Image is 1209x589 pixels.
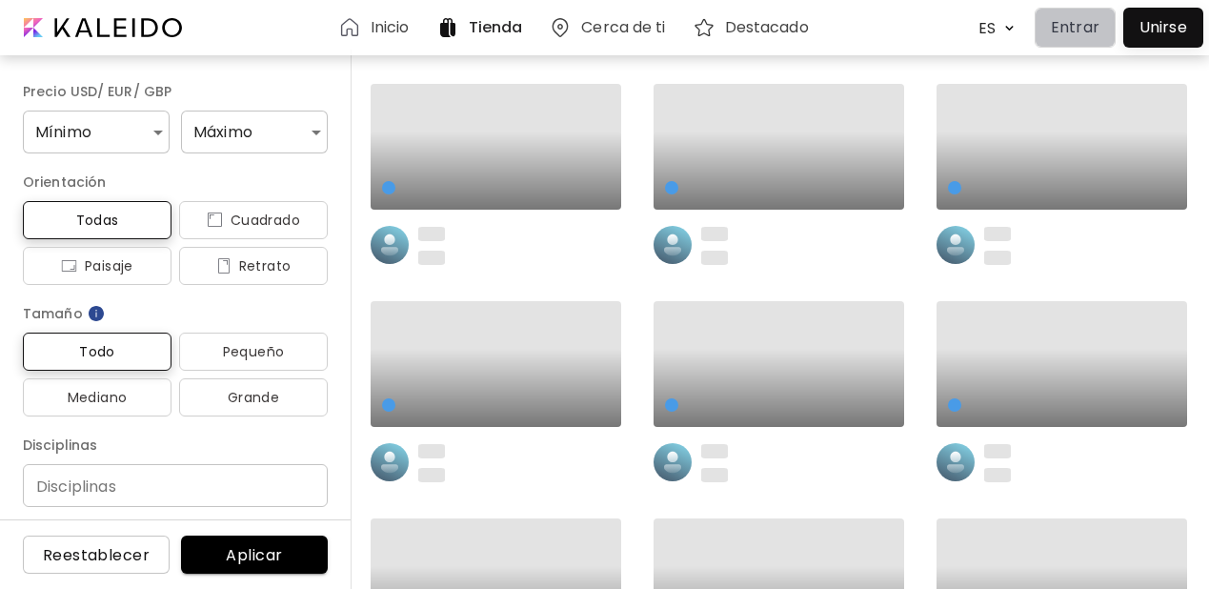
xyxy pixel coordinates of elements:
[338,16,417,39] a: Inicio
[179,201,328,239] button: iconCuadrado
[23,247,171,285] button: iconPaisaje
[549,16,673,39] a: Cerca de ti
[969,11,999,45] div: ES
[38,254,156,277] span: Paisaje
[371,20,410,35] h6: Inicio
[469,20,523,35] h6: Tienda
[23,434,328,457] h6: Disciplinas
[179,333,328,371] button: Pequeño
[1035,8,1116,48] button: Entrar
[181,536,328,574] button: Aplicar
[23,333,171,371] button: Todo
[194,340,312,363] span: Pequeño
[23,302,328,325] h6: Tamaño
[194,386,312,409] span: Grande
[38,340,156,363] span: Todo
[23,171,328,193] h6: Orientación
[23,536,170,574] button: Reestablecer
[1035,8,1123,48] a: Entrar
[61,258,77,274] img: icon
[38,209,156,232] span: Todas
[194,209,312,232] span: Cuadrado
[693,16,816,39] a: Destacado
[179,378,328,416] button: Grande
[581,20,665,35] h6: Cerca de ti
[216,258,232,274] img: icon
[1051,16,1099,39] p: Entrar
[1123,8,1203,48] a: Unirse
[87,304,106,323] img: info
[207,213,223,228] img: icon
[23,80,328,103] h6: Precio USD/ EUR/ GBP
[725,20,809,35] h6: Destacado
[181,111,328,153] div: Máximo
[179,247,328,285] button: iconRetrato
[38,386,156,409] span: Mediano
[999,19,1019,37] img: arrow down
[196,545,312,565] span: Aplicar
[23,378,171,416] button: Mediano
[23,201,171,239] button: Todas
[194,254,312,277] span: Retrato
[38,545,154,565] span: Reestablecer
[436,16,531,39] a: Tienda
[23,111,170,153] div: Mínimo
